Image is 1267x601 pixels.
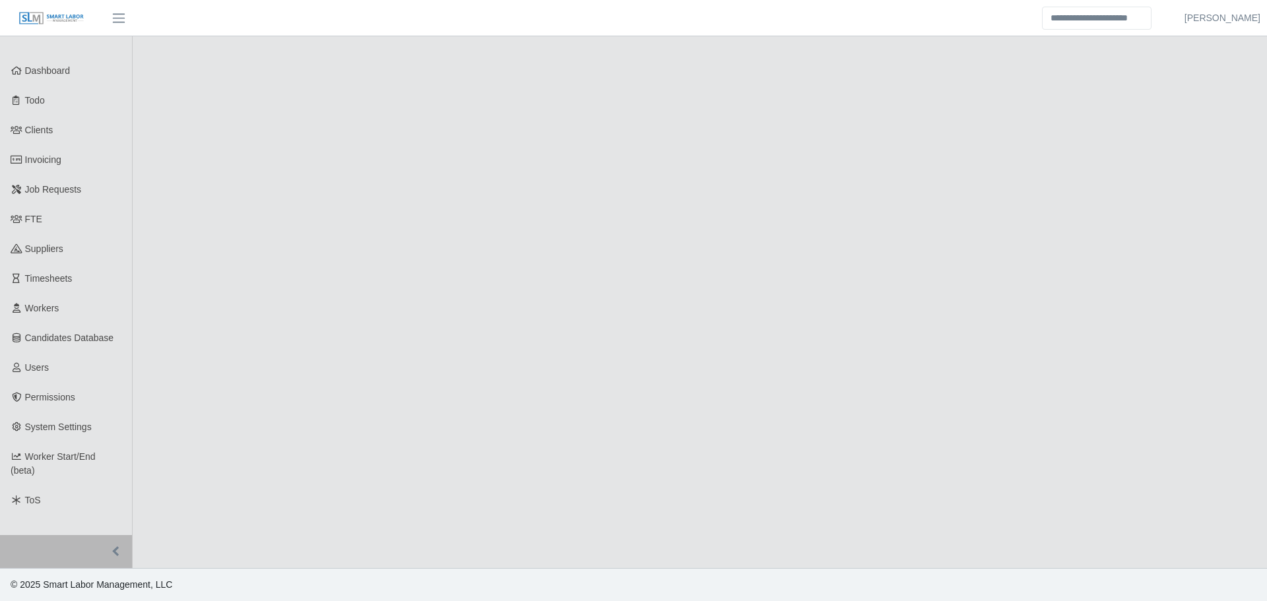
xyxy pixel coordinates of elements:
[25,184,82,195] span: Job Requests
[18,11,84,26] img: SLM Logo
[1042,7,1152,30] input: Search
[25,495,41,505] span: ToS
[25,154,61,165] span: Invoicing
[25,332,114,343] span: Candidates Database
[25,303,59,313] span: Workers
[1185,11,1260,25] a: [PERSON_NAME]
[25,65,71,76] span: Dashboard
[25,422,92,432] span: System Settings
[11,451,96,476] span: Worker Start/End (beta)
[25,214,42,224] span: FTE
[25,362,49,373] span: Users
[25,273,73,284] span: Timesheets
[25,243,63,254] span: Suppliers
[25,125,53,135] span: Clients
[25,392,75,402] span: Permissions
[11,579,172,590] span: © 2025 Smart Labor Management, LLC
[25,95,45,106] span: Todo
